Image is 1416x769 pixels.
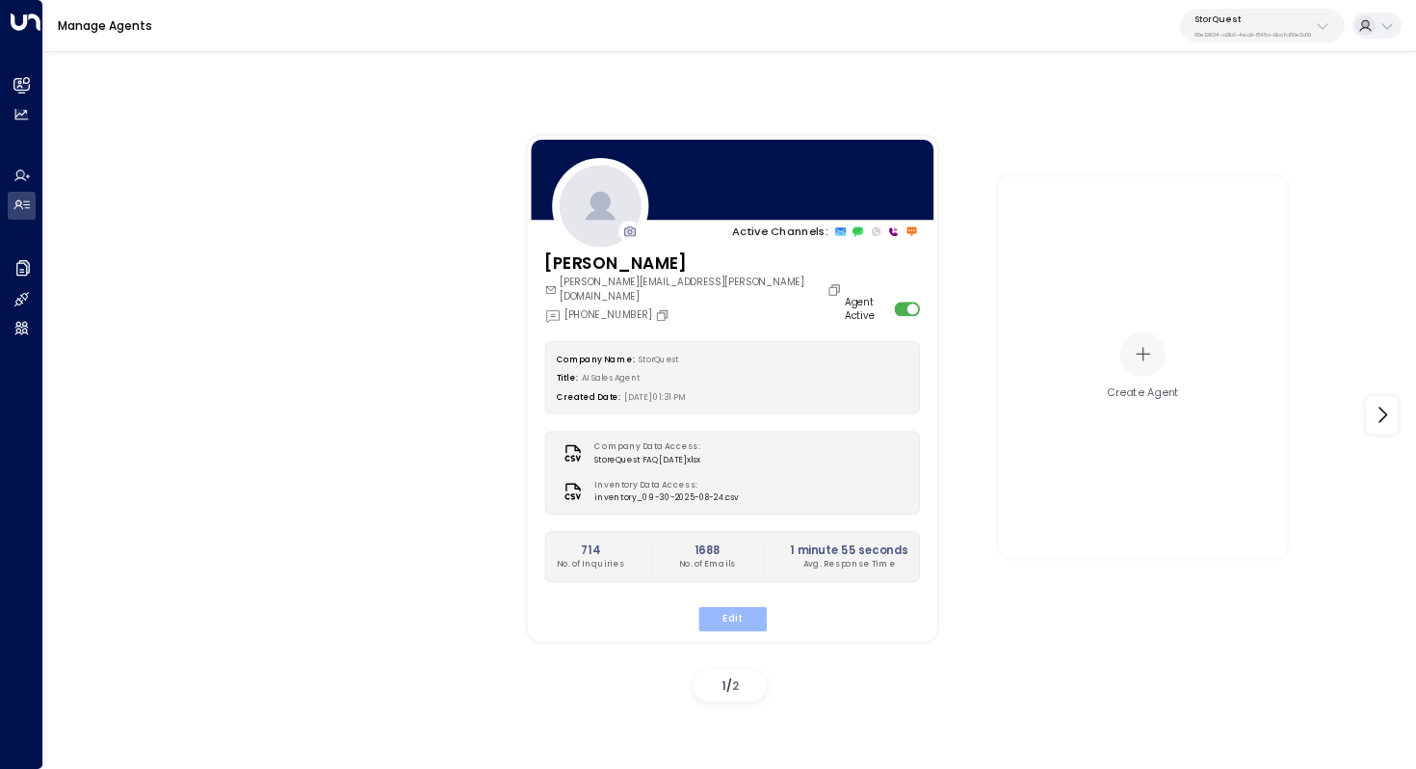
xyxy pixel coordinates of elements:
[624,391,686,402] span: [DATE] 01:31 PM
[544,251,845,276] h3: [PERSON_NAME]
[556,372,577,383] label: Title:
[1194,31,1311,39] p: 95e12634-a2b0-4ea9-845a-0bcfa50e2d19
[732,223,827,239] p: Active Channels:
[721,677,726,694] span: 1
[1194,13,1311,25] p: StorQuest
[556,542,624,558] h2: 714
[697,606,766,631] button: Edit
[732,677,739,694] span: 2
[581,372,640,383] span: AI Sales Agent
[694,670,766,702] div: /
[844,295,888,324] label: Agent Active
[594,453,707,465] span: StoreQuest FAQ [DATE]xlsx
[790,542,908,558] h2: 1 minute 55 seconds
[594,440,700,453] label: Company Data Access:
[639,354,679,364] span: StorQuest
[544,275,845,304] div: [PERSON_NAME][EMAIL_ADDRESS][PERSON_NAME][DOMAIN_NAME]
[678,558,736,570] p: No. of Emails
[58,17,152,34] a: Manage Agents
[1107,385,1179,401] div: Create Agent
[556,354,634,364] label: Company Name:
[594,491,738,504] span: inventory_09-30-2025-08-24.csv
[556,391,619,402] label: Created Date:
[826,282,845,297] button: Copy
[678,542,736,558] h2: 1688
[1180,9,1345,42] button: StorQuest95e12634-a2b0-4ea9-845a-0bcfa50e2d19
[544,307,672,324] div: [PHONE_NUMBER]
[655,307,673,322] button: Copy
[790,558,908,570] p: Avg. Response Time
[556,558,624,570] p: No. of Inquiries
[594,479,731,491] label: Inventory Data Access:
